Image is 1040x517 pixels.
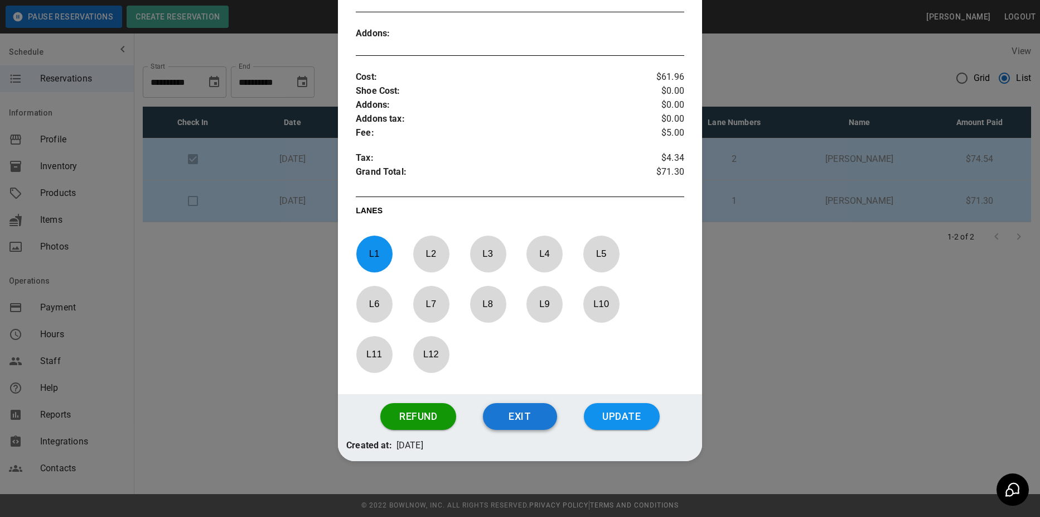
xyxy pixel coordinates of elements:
button: Update [584,403,660,430]
p: L 11 [356,341,393,367]
p: $71.30 [630,165,684,182]
p: L 7 [413,291,449,317]
p: [DATE] [396,439,423,453]
p: L 2 [413,241,449,267]
p: $0.00 [630,84,684,98]
p: L 10 [583,291,620,317]
p: Addons tax : [356,112,630,126]
p: Fee : [356,126,630,140]
p: L 9 [526,291,563,317]
p: L 4 [526,241,563,267]
p: Addons : [356,98,630,112]
p: Shoe Cost : [356,84,630,98]
p: $61.96 [630,70,684,84]
p: $4.34 [630,151,684,165]
p: L 6 [356,291,393,317]
p: Tax : [356,151,630,165]
p: L 5 [583,241,620,267]
p: Addons : [356,27,438,41]
p: L 8 [470,291,506,317]
p: $0.00 [630,98,684,112]
p: Created at: [346,439,392,453]
p: L 3 [470,241,506,267]
p: Grand Total : [356,165,630,182]
p: Cost : [356,70,630,84]
p: LANES [356,205,684,221]
p: $5.00 [630,126,684,140]
button: Refund [380,403,456,430]
p: L 12 [413,341,449,367]
p: $0.00 [630,112,684,126]
button: Exit [483,403,557,430]
p: L 1 [356,241,393,267]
